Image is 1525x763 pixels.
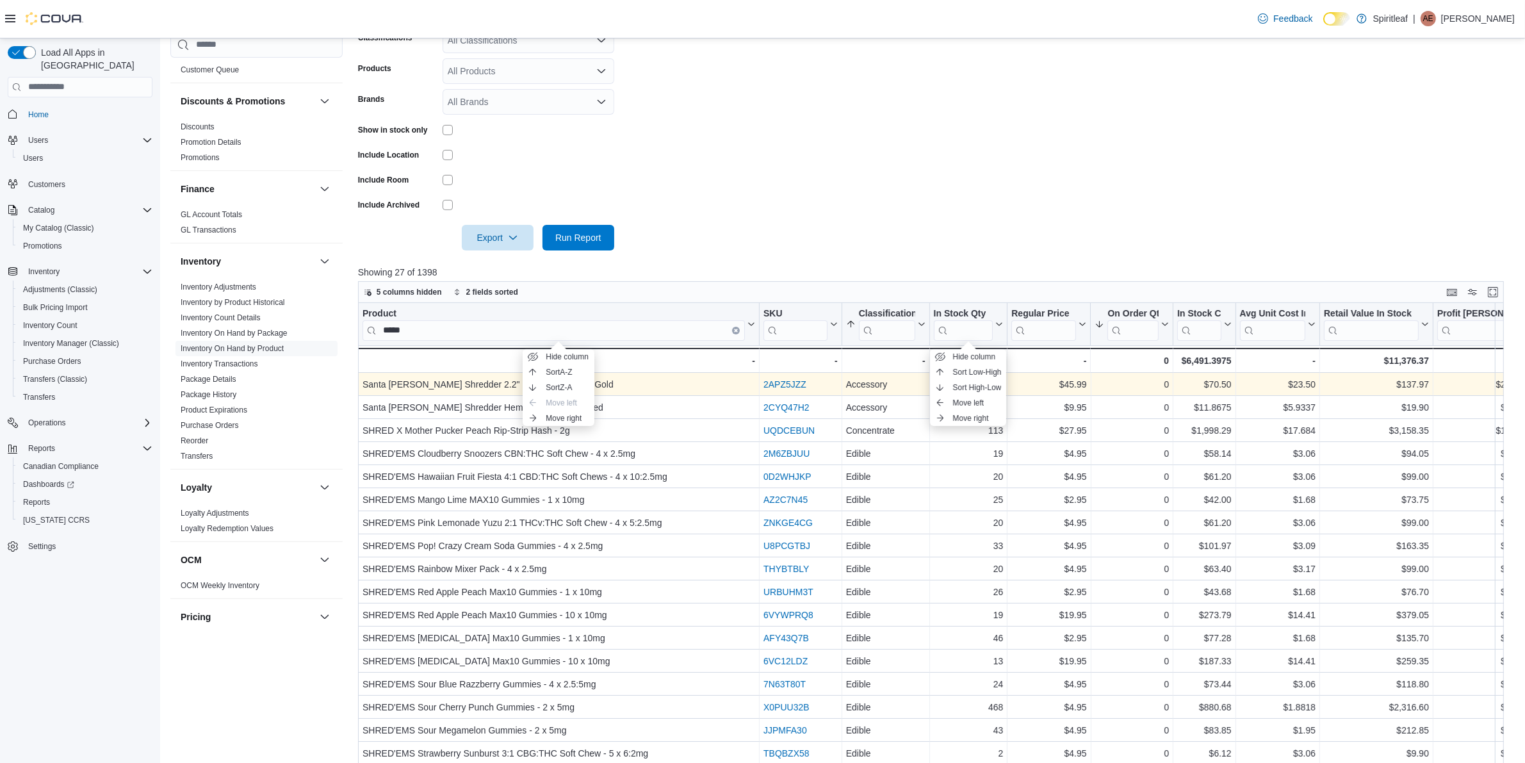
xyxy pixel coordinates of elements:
button: Move right [930,411,1007,426]
a: Package History [181,390,236,399]
span: Inventory On Hand by Product [181,343,284,354]
div: Avg Unit Cost In Stock [1239,308,1305,340]
button: Catalog [23,202,60,218]
a: My Catalog (Classic) [18,220,99,236]
button: Transfers [13,388,158,406]
div: Retail Value In Stock [1324,308,1419,320]
h3: Inventory [181,255,221,268]
div: $61.20 [1177,469,1231,484]
span: Inventory by Product Historical [181,297,285,308]
div: $5.9337 [1239,400,1315,415]
a: Dashboards [13,475,158,493]
a: OCM Weekly Inventory [181,581,259,590]
div: 0 [1095,400,1169,415]
span: Dashboards [23,479,74,489]
a: Product Expirations [181,406,247,414]
a: Transfers [181,452,213,461]
span: Transfers [18,390,152,405]
button: Pricing [181,611,314,623]
span: Hide column [546,352,589,362]
span: Sort A-Z [546,367,572,377]
span: [US_STATE] CCRS [23,515,90,525]
button: Open list of options [596,97,607,107]
button: Move left [523,395,594,411]
div: $4.95 [1011,469,1086,484]
a: Purchase Orders [181,421,239,430]
div: SHRED'EMS Hawaiian Fruit Fiesta 4:1 CBD:THC Soft Chews - 4 x 10:2.5mg [363,469,755,484]
button: Classification [845,308,925,340]
span: Inventory On Hand by Package [181,328,288,338]
a: ZNKGE4CG [763,518,813,528]
span: Inventory Transactions [181,359,258,369]
a: GL Transactions [181,226,236,234]
button: Users [23,133,53,148]
h3: OCM [181,554,202,566]
div: $22.49 [1437,377,1523,392]
span: Transfers [181,451,213,461]
span: Package History [181,390,236,400]
span: Settings [28,541,56,552]
h3: Pricing [181,611,211,623]
span: Discounts [181,122,215,132]
span: My Catalog (Classic) [23,223,94,233]
span: Bulk Pricing Import [18,300,152,315]
span: Inventory Manager (Classic) [18,336,152,351]
button: SKU [763,308,838,340]
span: Purchase Orders [23,356,81,366]
div: Santa [PERSON_NAME] Shredder 2.2" Medium 2 Piece - Gold [363,377,755,392]
div: Andrew E [1421,11,1436,26]
button: Pricing [317,609,332,625]
h3: Finance [181,183,215,195]
label: Include Location [358,150,419,160]
span: Move left [953,398,984,408]
span: Sort Low-High [953,367,1002,377]
button: Transfers (Classic) [13,370,158,388]
span: Reports [28,443,55,454]
span: Load All Apps in [GEOGRAPHIC_DATA] [36,46,152,72]
button: Inventory Manager (Classic) [13,334,158,352]
a: Customer Queue [181,65,239,74]
a: Customers [23,177,70,192]
div: Inventory [170,279,343,469]
span: Promotions [23,241,62,251]
span: Settings [23,538,152,554]
div: $9.95 [1011,400,1086,415]
div: In Stock Cost [1177,308,1221,320]
button: 2 fields sorted [448,284,523,300]
div: In Stock Qty [933,308,993,340]
div: 0 [1095,353,1169,368]
span: Hide column [953,352,996,362]
div: On Order Qty [1107,308,1159,320]
button: Discounts & Promotions [317,94,332,109]
button: Open list of options [596,35,607,45]
span: Promotions [181,152,220,163]
h3: Loyalty [181,481,212,494]
a: Inventory On Hand by Package [181,329,288,338]
span: Washington CCRS [18,513,152,528]
a: Inventory Transactions [181,359,258,368]
div: Product [363,308,745,320]
div: Avg Unit Cost In Stock [1239,308,1305,320]
a: Home [23,107,54,122]
button: Users [13,149,158,167]
span: Inventory [23,264,152,279]
div: 0 [1095,377,1169,392]
div: $45.99 [1011,377,1086,392]
button: Adjustments (Classic) [13,281,158,299]
button: Export [462,225,534,250]
button: Move left [930,395,1007,411]
span: Inventory Count [18,318,152,333]
div: Edible [845,446,925,461]
label: Products [358,63,391,74]
div: SHRED X Mother Pucker Peach Rip-Strip Hash - 2g [363,423,755,438]
p: [PERSON_NAME] [1441,11,1515,26]
div: Product [363,308,745,340]
button: Loyalty [317,480,332,495]
span: Inventory Count Details [181,313,261,323]
div: Concentrate [845,423,925,438]
button: Clear input [732,326,740,334]
div: - [362,353,755,368]
button: Regular Price [1011,308,1086,340]
div: SKU URL [763,308,828,340]
a: UQDCEBUN [763,425,815,436]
